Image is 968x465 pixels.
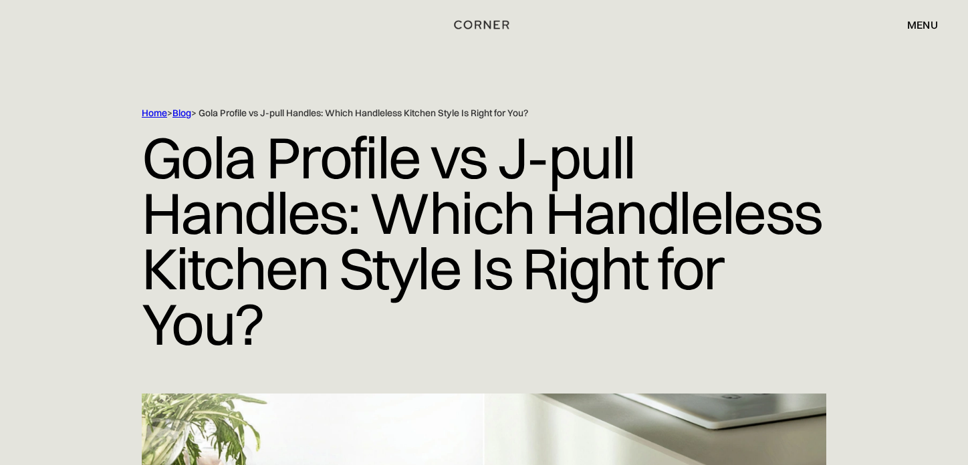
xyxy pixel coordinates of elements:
[142,107,770,120] div: > > Gola Profile vs J-pull Handles: Which Handleless Kitchen Style Is Right for You?
[907,19,938,30] div: menu
[449,16,519,33] a: home
[142,120,826,362] h1: Gola Profile vs J-pull Handles: Which Handleless Kitchen Style Is Right for You?
[172,107,191,119] a: Blog
[894,13,938,36] div: menu
[142,107,167,119] a: Home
